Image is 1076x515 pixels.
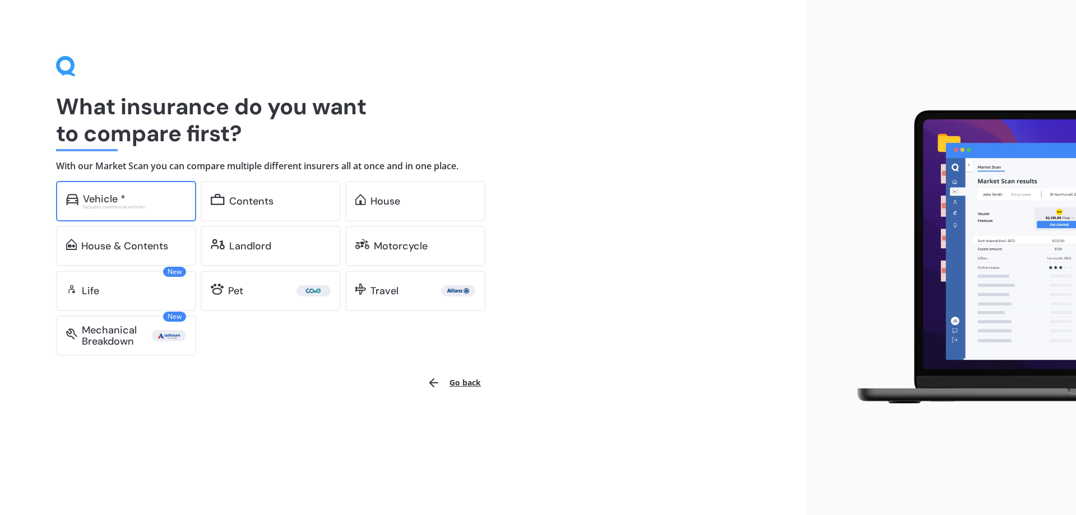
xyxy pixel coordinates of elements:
[229,240,271,252] div: Landlord
[370,285,398,296] div: Travel
[66,284,77,295] img: life.f720d6a2d7cdcd3ad642.svg
[82,285,99,296] div: Life
[81,240,168,252] div: House & Contents
[299,285,328,296] img: Cove.webp
[66,194,78,205] img: car.f15378c7a67c060ca3f3.svg
[163,312,186,322] span: New
[56,93,751,147] h1: What insurance do you want to compare first?
[83,205,186,209] div: Excludes commercial vehicles
[56,160,751,172] h4: With our Market Scan you can compare multiple different insurers all at once and in one place.
[228,285,243,296] div: Pet
[229,196,273,207] div: Contents
[82,324,152,347] div: Mechanical Breakdown
[201,271,341,311] a: Pet
[355,239,369,250] img: motorbike.c49f395e5a6966510904.svg
[66,328,77,340] img: mbi.6615ef239df2212c2848.svg
[66,239,77,250] img: home-and-contents.b802091223b8502ef2dd.svg
[211,194,225,205] img: content.01f40a52572271636b6f.svg
[163,267,186,277] span: New
[355,194,366,205] img: home.91c183c226a05b4dc763.svg
[420,369,488,396] button: Go back
[374,240,428,252] div: Motorcycle
[83,193,126,205] div: Vehicle *
[443,285,473,296] img: Allianz.webp
[211,239,225,250] img: landlord.470ea2398dcb263567d0.svg
[841,104,1076,412] img: laptop.webp
[370,196,400,207] div: House
[355,284,366,295] img: travel.bdda8d6aa9c3f12c5fe2.svg
[154,330,184,341] img: Autosure.webp
[211,284,224,295] img: pet.71f96884985775575a0d.svg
